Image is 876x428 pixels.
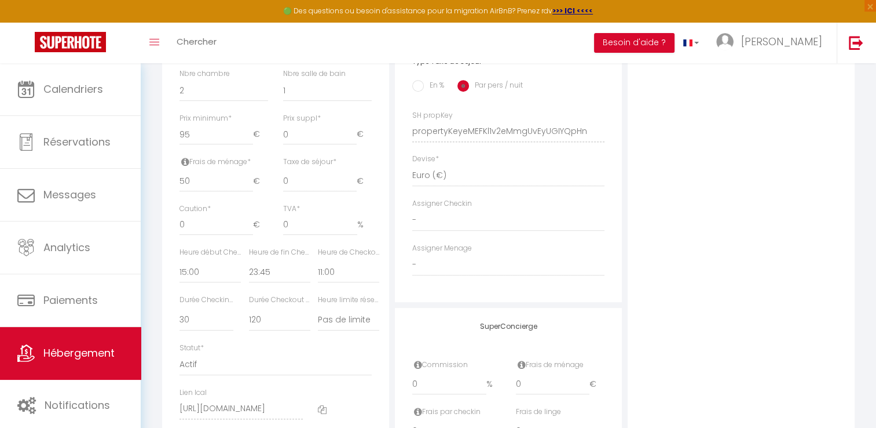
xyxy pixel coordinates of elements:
[181,157,189,166] i: Frais de ménage
[43,346,115,360] span: Hébergement
[177,35,217,48] span: Chercher
[283,157,336,168] label: Taxe de séjour
[741,34,822,49] span: [PERSON_NAME]
[412,407,481,418] label: Frais par checkin
[43,293,98,307] span: Paiements
[43,187,96,202] span: Messages
[414,360,422,369] i: Commission
[179,113,232,124] label: Prix minimum
[283,113,321,124] label: Prix suppl
[179,387,207,398] label: Lien Ical
[516,407,561,418] label: Frais par checkin
[552,6,593,16] a: >>> ICI <<<<
[412,243,472,254] label: Assigner Menage
[43,240,90,255] span: Analytics
[412,57,604,66] h6: Type Taxe de séjour
[412,360,468,371] label: Commission
[516,360,584,371] label: Frais de ménage
[253,171,268,192] span: €
[424,80,444,93] label: En %
[357,171,372,192] span: €
[249,295,310,306] label: Durée Checkout (min)
[589,374,604,395] span: €
[518,360,526,369] i: Frais de ménage
[412,154,439,165] label: Devise
[43,82,103,96] span: Calendriers
[43,135,111,149] span: Réservations
[708,23,837,63] a: ... [PERSON_NAME]
[179,247,241,258] label: Heure début Checkin
[412,198,472,209] label: Assigner Checkin
[594,33,675,53] button: Besoin d'aide ?
[357,215,372,235] span: %
[318,247,379,258] label: Heure de Checkout
[35,32,106,52] img: Super Booking
[412,322,604,331] h4: SuperConcierge
[318,295,379,306] label: Heure limite réservation
[469,80,523,93] label: Par pers / nuit
[179,68,230,79] label: Nbre chambre
[168,23,225,63] a: Chercher
[179,204,211,215] label: Caution
[357,124,372,145] span: €
[253,215,268,235] span: €
[179,343,204,354] label: Statut
[283,204,300,215] label: TVA
[486,374,501,395] span: %
[283,68,346,79] label: Nbre salle de bain
[179,295,233,306] label: Durée Checkin (min)
[414,407,422,416] i: Frais par checkin
[249,247,310,258] label: Heure de fin Checkin
[253,124,268,145] span: €
[179,157,251,168] label: Frais de ménage
[412,110,453,121] label: SH propKey
[849,35,863,50] img: logout
[45,398,110,412] span: Notifications
[716,33,734,50] img: ...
